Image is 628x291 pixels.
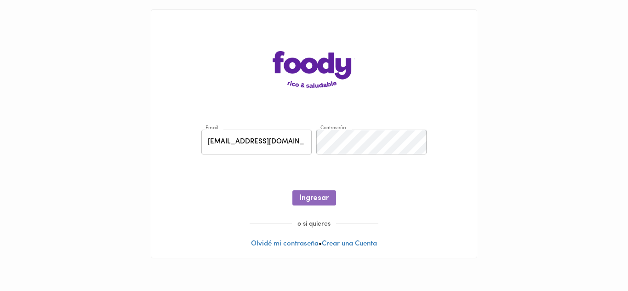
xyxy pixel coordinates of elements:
input: pepitoperez@gmail.com [201,130,312,155]
iframe: Messagebird Livechat Widget [575,238,619,282]
span: Ingresar [300,194,329,203]
a: Olvidé mi contraseña [251,240,319,247]
span: o si quieres [292,221,336,228]
img: logo-main-page.png [273,51,355,88]
button: Ingresar [292,190,336,205]
a: Crear una Cuenta [322,240,377,247]
div: • [151,10,477,258]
